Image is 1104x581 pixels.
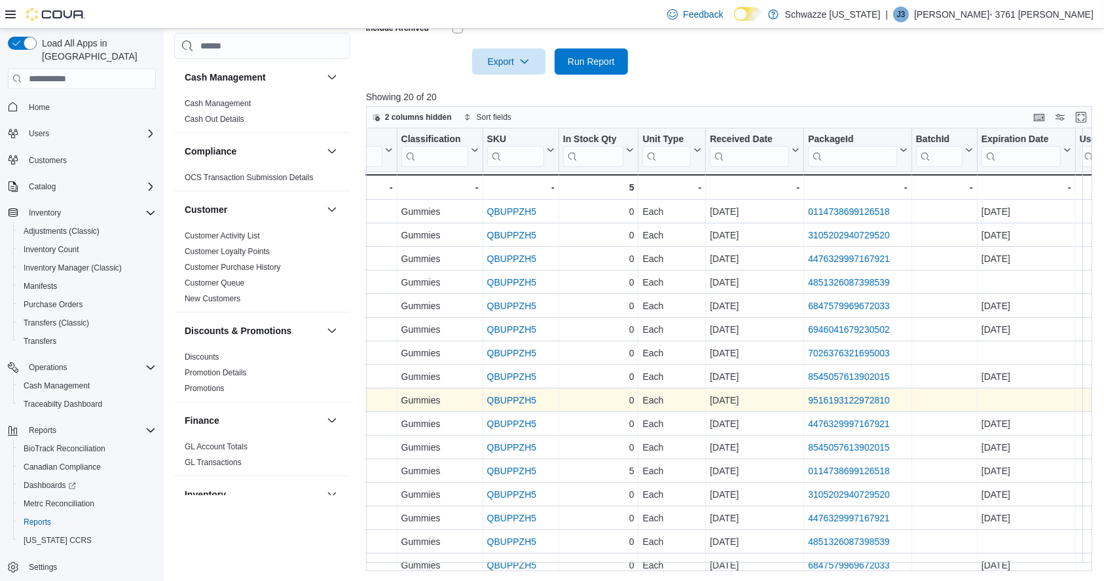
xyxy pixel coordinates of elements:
span: Settings [29,562,57,572]
span: Home [24,98,156,115]
h3: Cash Management [185,71,266,84]
div: PackageId [808,134,897,146]
div: Each [642,252,701,267]
a: Inventory Manager (Classic) [18,260,127,276]
button: Cash Management [185,71,322,84]
span: Inventory Manager (Classic) [24,263,122,273]
div: Gummies [401,464,478,479]
span: Dashboards [18,478,156,493]
h3: Inventory [185,488,226,501]
div: Received Date [710,134,789,167]
a: Promotions [185,384,225,393]
div: Good Tide Rosin Pineapple Uplifting (S) 100mg [170,417,392,432]
div: Good Tide Rosin Pineapple Uplifting (S) 100mg [170,299,392,314]
button: Transfers [13,332,161,350]
button: Sort fields [458,109,517,125]
div: Expiration Date [982,134,1061,167]
div: Each [642,322,701,338]
span: Metrc Reconciliation [24,498,94,509]
span: Users [29,128,49,139]
div: [DATE] [982,252,1071,267]
a: 3105202940729520 [808,231,890,241]
div: [DATE] [710,322,800,338]
div: [DATE] [710,252,800,267]
button: Inventory [24,205,66,221]
div: Good Tide Rosin Pineapple Uplifting (S) 100mg [170,346,392,362]
button: Settings [3,557,161,576]
div: [DATE] [982,322,1071,338]
button: Finance [185,414,322,427]
button: Traceabilty Dashboard [13,395,161,413]
button: Catalog [24,179,61,195]
div: - [808,179,908,195]
button: BatchId [916,134,973,167]
a: Customer Activity List [185,231,260,240]
a: Inventory Count [18,242,84,257]
span: Sort fields [477,112,511,122]
button: Users [24,126,54,141]
div: 0 [563,252,635,267]
a: 4851326087398539 [808,537,890,548]
div: Gummies [401,228,478,244]
p: Showing 20 of 20 [366,90,1100,103]
a: QBUPPZH5 [487,207,536,217]
div: Good Tide Rosin Pineapple Uplifting (S) 100mg [170,393,392,409]
div: BatchId [916,134,963,167]
span: Catalog [29,181,56,192]
div: - [710,179,800,195]
div: [DATE] [710,275,800,291]
div: [DATE] [982,299,1071,314]
a: Dashboards [18,478,81,493]
div: Good Tide Rosin Pineapple Uplifting (S) 100mg [170,204,392,220]
button: Customer [185,203,322,216]
div: 0 [563,299,635,314]
div: Gummies [401,346,478,362]
a: OCS Transaction Submission Details [185,173,314,182]
a: Reports [18,514,56,530]
a: QBUPPZH5 [487,561,536,571]
span: Transfers [24,336,56,347]
button: Compliance [185,145,322,158]
button: Users [3,124,161,143]
a: 6847579969672033 [808,561,890,571]
span: Reports [24,517,51,527]
a: Transfers [18,333,62,349]
button: Cash Management [13,377,161,395]
h3: Discounts & Promotions [185,324,291,337]
a: 6847579969672033 [808,301,890,312]
h3: Finance [185,414,219,427]
button: SKU [487,134,554,167]
a: Customer Purchase History [185,263,281,272]
div: Unit Type [642,134,691,167]
div: [DATE] [710,393,800,409]
div: Jennifer- 3761 Seward [893,7,909,22]
span: Inventory Count [24,244,79,255]
button: Customer [324,202,340,217]
span: Reports [24,422,156,438]
a: QBUPPZH5 [487,325,536,335]
button: Enter fullscreen [1073,109,1089,125]
button: Purchase Orders [13,295,161,314]
a: QBUPPZH5 [487,537,536,548]
div: Good Tide Rosin Pineapple Uplifting (S) 100mg [170,322,392,338]
a: Discounts [185,352,219,362]
button: Home [3,97,161,116]
a: 0114738699126518 [808,466,890,477]
a: QBUPPZH5 [487,254,536,265]
span: Inventory Count [18,242,156,257]
div: Product [170,134,382,146]
div: Gummies [401,204,478,220]
button: In Stock Qty [563,134,635,167]
div: Gummies [401,252,478,267]
button: Catalog [3,178,161,196]
a: 4476329997167921 [808,419,890,430]
div: 5 [563,464,635,479]
span: Users [24,126,156,141]
h3: Compliance [185,145,236,158]
div: Each [642,440,701,456]
button: Inventory Manager (Classic) [13,259,161,277]
button: Inventory Count [13,240,161,259]
a: QBUPPZH5 [487,443,536,453]
span: Manifests [24,281,57,291]
span: Cash Out Details [185,114,244,124]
